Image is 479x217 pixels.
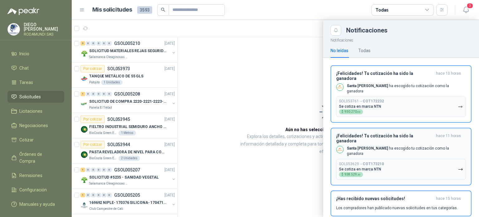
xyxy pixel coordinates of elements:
[331,190,472,216] button: ¡Has recibido nuevas solicitudes!hace 15 horas Los compradores han publicado nuevas solicitudes e...
[336,159,466,180] button: SOL053629→COT173210Se cotiza en marca NTN$938.529,20
[19,172,42,179] span: Remisiones
[331,25,341,36] button: Close
[137,6,152,14] span: 3593
[331,65,472,123] button: ¡Felicidades! Tu cotización ha sido la ganadorahace 10 horas Company LogoSanta [PERSON_NAME] ha e...
[336,96,466,117] button: SOL053761→COT172232Se cotiza en marca NTN$930.270,60
[339,167,381,171] p: Se cotiza en marca NTN
[467,3,473,9] span: 3
[331,47,348,54] div: No leídas
[346,27,472,33] div: Notificaciones
[436,196,461,201] span: hace 15 horas
[339,109,363,114] div: $
[19,151,58,165] span: Órdenes de Compra
[363,99,384,103] b: COT172232
[345,173,360,176] span: 938.529
[323,36,479,43] p: Notificaciones
[336,71,433,81] h3: ¡Felicidades! Tu cotización ha sido la ganadora
[339,99,384,104] p: SOL053761 →
[363,162,384,166] b: COT173210
[7,105,64,117] a: Licitaciones
[336,133,433,143] h3: ¡Felicidades! Tu cotización ha sido la ganadora
[8,23,20,35] img: Company Logo
[375,7,389,13] div: Todas
[460,4,472,16] button: 3
[7,91,64,103] a: Solicitudes
[331,128,472,185] button: ¡Felicidades! Tu cotización ha sido la ganadorahace 11 horas Company LogoSanta [PERSON_NAME] ha e...
[19,79,33,86] span: Tareas
[339,104,381,109] p: Se cotiza en marca NTN
[19,108,42,115] span: Licitaciones
[357,111,360,113] span: ,60
[19,201,55,208] span: Manuales y ayuda
[336,146,343,153] img: Company Logo
[436,71,461,81] span: hace 10 horas
[7,134,64,146] a: Cotizar
[358,47,370,54] div: Todas
[347,83,466,94] p: ha escogido tu cotización como la ganadora
[7,62,64,74] a: Chat
[19,50,29,57] span: Inicio
[336,205,458,211] p: Los compradores han publicado nuevas solicitudes en tus categorías.
[19,122,48,129] span: Negociaciones
[19,186,47,193] span: Configuración
[92,5,132,14] h1: Mis solicitudes
[7,148,64,167] a: Órdenes de Compra
[19,136,34,143] span: Cotizar
[7,7,39,15] img: Logo peakr
[336,196,433,201] h3: ¡Has recibido nuevas solicitudes!
[7,76,64,88] a: Tareas
[436,133,461,143] span: hace 11 horas
[339,162,384,166] p: SOL053629 →
[345,110,360,113] span: 930.270
[347,84,388,88] b: Santa [PERSON_NAME]
[24,22,64,31] p: DIEGO [PERSON_NAME]
[7,120,64,131] a: Negociaciones
[7,48,64,60] a: Inicio
[347,146,388,150] b: Santa [PERSON_NAME]
[24,32,64,36] p: RODAMUNDI SAS
[7,170,64,181] a: Remisiones
[357,173,360,176] span: ,20
[19,93,41,100] span: Solicitudes
[19,65,29,72] span: Chat
[161,7,165,12] span: search
[336,84,343,91] img: Company Logo
[7,184,64,196] a: Configuración
[7,198,64,210] a: Manuales y ayuda
[347,146,466,156] p: ha escogido tu cotización como la ganadora
[339,172,363,177] div: $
